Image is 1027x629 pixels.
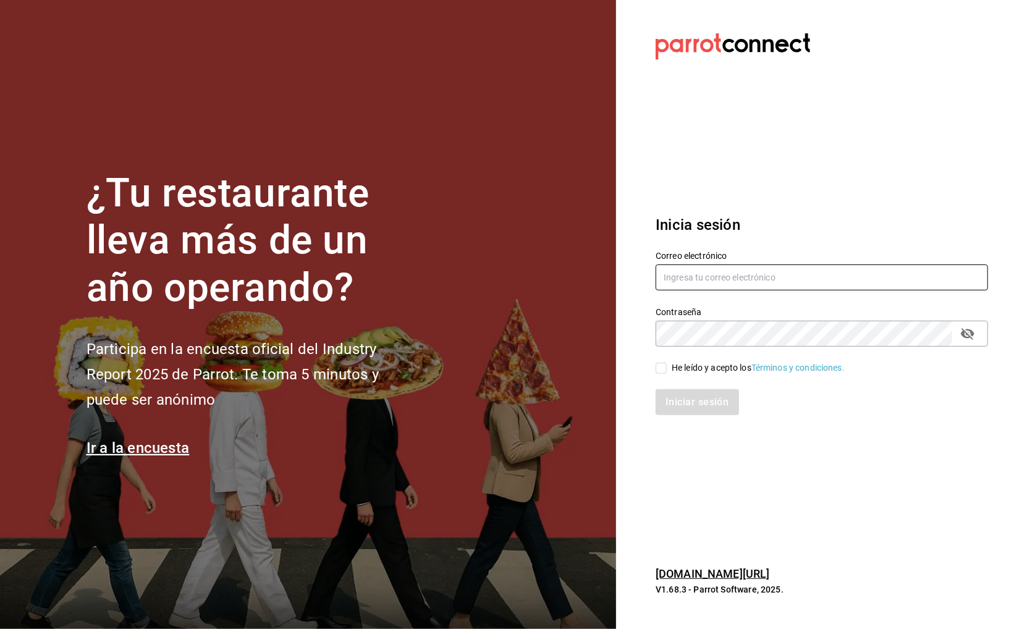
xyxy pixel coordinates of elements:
[87,439,190,457] a: Ir a la encuesta
[751,363,845,373] a: Términos y condiciones.
[87,170,420,312] h1: ¿Tu restaurante lleva más de un año operando?
[656,308,988,316] label: Contraseña
[656,583,988,596] p: V1.68.3 - Parrot Software, 2025.
[656,214,988,236] h3: Inicia sesión
[656,251,988,260] label: Correo electrónico
[656,567,769,580] a: [DOMAIN_NAME][URL]
[656,264,988,290] input: Ingresa tu correo electrónico
[672,361,845,374] div: He leído y acepto los
[87,337,420,412] h2: Participa en la encuesta oficial del Industry Report 2025 de Parrot. Te toma 5 minutos y puede se...
[957,323,978,344] button: passwordField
